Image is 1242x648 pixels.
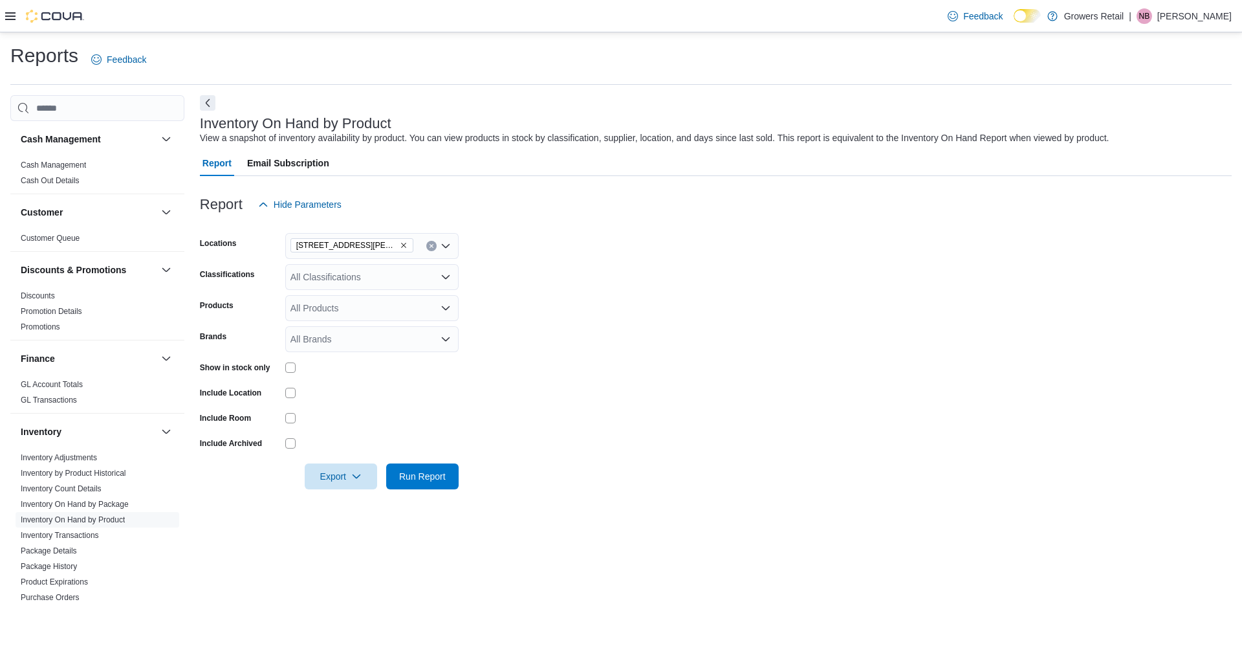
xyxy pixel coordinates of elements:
button: Remove 821 Brimley Road from selection in this group [400,241,408,249]
h3: Customer [21,206,63,219]
div: Noelle Bernabe [1137,8,1152,24]
h3: Finance [21,352,55,365]
a: Inventory On Hand by Package [21,500,129,509]
label: Include Archived [200,438,262,449]
span: Inventory by Product Historical [21,468,126,478]
p: Growers Retail [1064,8,1124,24]
label: Show in stock only [200,363,270,373]
button: Open list of options [441,241,451,251]
span: Product Expirations [21,577,88,587]
a: Feedback [942,3,1008,29]
button: Customer [158,205,174,220]
a: Promotion Details [21,307,82,316]
span: Export [312,464,369,489]
span: Feedback [107,53,146,66]
span: Email Subscription [247,150,329,176]
span: Inventory On Hand by Package [21,499,129,509]
h3: Inventory [21,425,61,438]
span: NB [1139,8,1150,24]
h3: Cash Management [21,133,101,146]
h3: Inventory On Hand by Product [200,116,391,131]
a: Inventory Count Details [21,484,102,493]
div: Finance [10,377,184,413]
label: Classifications [200,269,255,280]
label: Include Room [200,413,251,423]
span: GL Transactions [21,395,77,405]
a: GL Transactions [21,396,77,405]
div: Inventory [10,450,184,642]
button: Customer [21,206,156,219]
a: Promotions [21,322,60,331]
label: Locations [200,238,237,249]
button: Next [200,95,215,111]
a: Inventory by Product Historical [21,469,126,478]
span: Inventory Adjustments [21,452,97,463]
button: Open list of options [441,303,451,313]
button: Discounts & Promotions [21,263,156,276]
button: Finance [21,352,156,365]
img: Cova [26,10,84,23]
h3: Report [200,197,243,212]
span: Customer Queue [21,233,80,243]
span: Purchase Orders [21,592,80,603]
span: Inventory On Hand by Product [21,515,125,525]
label: Products [200,300,234,311]
button: Open list of options [441,334,451,344]
a: Purchase Orders [21,593,80,602]
button: Discounts & Promotions [158,262,174,278]
a: Customer Queue [21,234,80,243]
span: Report [202,150,232,176]
a: Discounts [21,291,55,300]
span: Inventory Count Details [21,484,102,494]
span: Promotion Details [21,306,82,317]
button: Export [305,464,377,489]
a: Cash Management [21,161,86,170]
a: Feedback [86,47,151,73]
button: Hide Parameters [253,192,347,218]
h3: Discounts & Promotions [21,263,126,276]
button: Cash Management [158,131,174,147]
a: Package Details [21,546,77,555]
button: Cash Management [21,133,156,146]
label: Brands [200,331,226,342]
span: Run Report [399,470,446,483]
div: View a snapshot of inventory availability by product. You can view products in stock by classific... [200,131,1109,145]
span: Promotions [21,322,60,332]
a: Package History [21,562,77,571]
a: GL Account Totals [21,380,83,389]
a: Inventory Adjustments [21,453,97,462]
button: Finance [158,351,174,366]
p: [PERSON_NAME] [1157,8,1232,24]
span: Feedback [963,10,1003,23]
span: Package Details [21,546,77,556]
span: Inventory Transactions [21,530,99,541]
span: Cash Out Details [21,175,80,186]
button: Open list of options [441,272,451,282]
input: Dark Mode [1014,9,1041,23]
span: [STREET_ADDRESS][PERSON_NAME] [296,239,397,252]
button: Inventory [21,425,156,438]
span: Cash Management [21,160,86,170]
button: Inventory [158,424,174,440]
button: Run Report [386,464,459,489]
p: | [1129,8,1131,24]
div: Customer [10,230,184,251]
span: GL Account Totals [21,379,83,390]
div: Discounts & Promotions [10,288,184,340]
span: 821 Brimley Road [290,238,413,252]
h1: Reports [10,43,78,69]
a: Cash Out Details [21,176,80,185]
a: Inventory Transactions [21,531,99,540]
span: Discounts [21,291,55,301]
div: Cash Management [10,157,184,194]
button: Clear input [426,241,437,251]
a: Inventory On Hand by Product [21,515,125,524]
label: Include Location [200,388,261,398]
span: Hide Parameters [274,198,342,211]
a: Product Expirations [21,577,88,587]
